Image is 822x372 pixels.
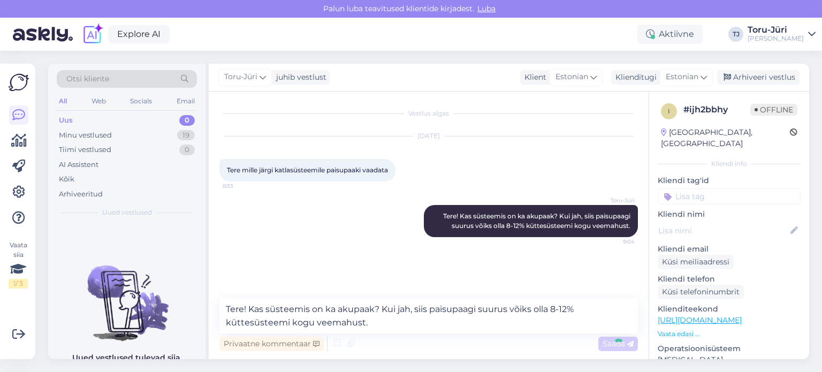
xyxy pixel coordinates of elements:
[748,26,816,43] a: Toru-Jüri[PERSON_NAME]
[611,72,657,83] div: Klienditugi
[174,94,197,108] div: Email
[658,303,801,315] p: Klienditeekond
[661,127,790,149] div: [GEOGRAPHIC_DATA], [GEOGRAPHIC_DATA]
[9,72,29,93] img: Askly Logo
[108,25,170,43] a: Explore AI
[728,27,743,42] div: TJ
[59,130,112,141] div: Minu vestlused
[637,25,703,44] div: Aktiivne
[272,72,326,83] div: juhib vestlust
[658,343,801,354] p: Operatsioonisüsteem
[658,209,801,220] p: Kliendi nimi
[683,103,750,116] div: # ijh2bbhy
[717,70,800,85] div: Arhiveeri vestlus
[219,131,638,141] div: [DATE]
[227,166,388,174] span: Tere mille järgi katlasüsteemile paisupaaki vaadata
[595,238,635,246] span: 9:04
[658,244,801,255] p: Kliendi email
[748,26,804,34] div: Toru-Jüri
[219,109,638,118] div: Vestlus algas
[658,225,788,237] input: Lisa nimi
[224,71,257,83] span: Toru-Jüri
[223,182,263,190] span: 8:53
[9,279,28,289] div: 1 / 3
[750,104,797,116] span: Offline
[59,174,74,185] div: Kõik
[66,73,109,85] span: Otsi kliente
[658,315,742,325] a: [URL][DOMAIN_NAME]
[474,4,499,13] span: Luba
[59,115,73,126] div: Uus
[658,159,801,169] div: Kliendi info
[179,115,195,126] div: 0
[59,160,98,170] div: AI Assistent
[658,354,801,366] p: [MEDICAL_DATA]
[9,240,28,289] div: Vaata siia
[595,196,635,204] span: Toru-Jüri
[658,329,801,339] p: Vaata edasi ...
[177,130,195,141] div: 19
[81,23,104,45] img: explore-ai
[658,274,801,285] p: Kliendi telefon
[179,145,195,155] div: 0
[658,175,801,186] p: Kliendi tag'id
[658,285,744,299] div: Küsi telefoninumbrit
[555,71,588,83] span: Estonian
[128,94,154,108] div: Socials
[658,188,801,204] input: Lisa tag
[520,72,546,83] div: Klient
[59,189,103,200] div: Arhiveeritud
[443,212,632,230] span: Tere! Kas süsteemis on ka akupaak? Kui jah, siis paisupaagi suurus võiks olla 8-12% küttesüsteemi...
[89,94,108,108] div: Web
[666,71,698,83] span: Estonian
[102,208,152,217] span: Uued vestlused
[748,34,804,43] div: [PERSON_NAME]
[72,352,182,363] p: Uued vestlused tulevad siia.
[57,94,69,108] div: All
[48,246,205,343] img: No chats
[59,145,111,155] div: Tiimi vestlused
[668,107,670,115] span: i
[658,255,734,269] div: Küsi meiliaadressi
